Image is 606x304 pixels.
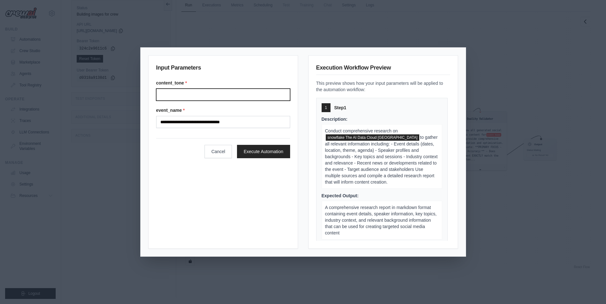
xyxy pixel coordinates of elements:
[237,145,290,158] button: Execute Automation
[325,128,398,133] span: Conduct comprehensive research on
[316,80,450,93] p: This preview shows how your input parameters will be applied to the automation workflow:
[156,80,290,86] label: content_tone
[156,63,290,75] h3: Input Parameters
[322,117,348,122] span: Description:
[574,274,606,304] iframe: Chat Widget
[316,63,450,75] h3: Execution Workflow Preview
[334,105,346,111] span: Step 1
[325,205,437,235] span: A comprehensive research report in markdown format containing event details, speaker information,...
[156,107,290,113] label: event_name
[205,145,232,158] button: Cancel
[325,135,438,185] span: to gather all relevant information including: - Event details (dates, location, theme, agenda) - ...
[326,134,420,141] span: event_name
[325,105,327,110] span: 1
[322,193,359,198] span: Expected Output:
